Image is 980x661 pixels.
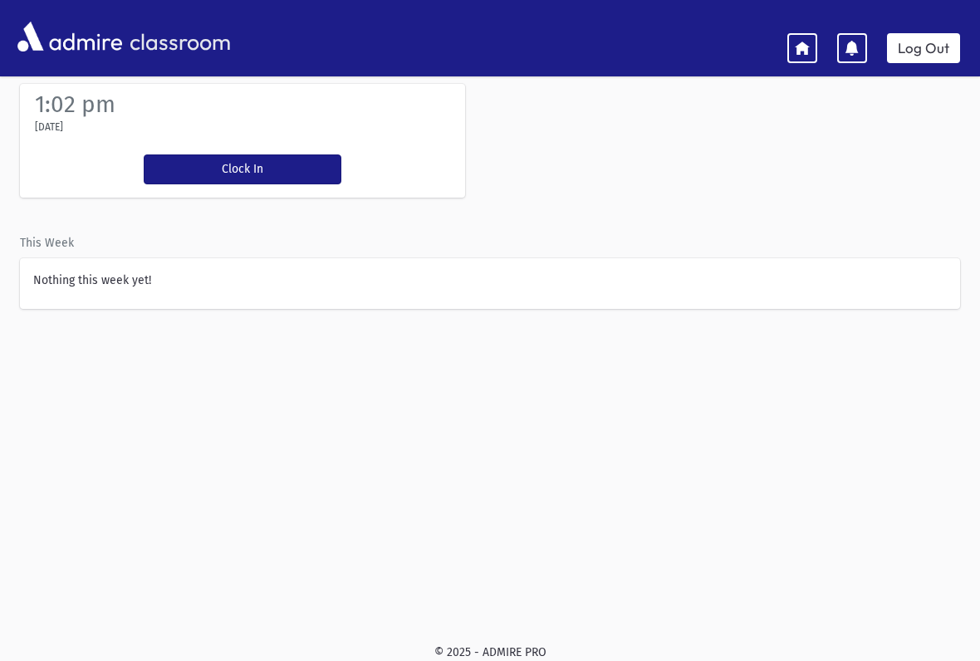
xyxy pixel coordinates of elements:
[887,33,960,63] a: Log Out
[35,91,115,118] label: 1:02 pm
[126,15,231,59] span: classroom
[20,234,74,252] label: This Week
[35,120,63,135] label: [DATE]
[27,644,953,661] div: © 2025 - ADMIRE PRO
[13,17,126,56] img: AdmirePro
[144,154,341,184] button: Clock In
[33,272,151,289] label: Nothing this week yet!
